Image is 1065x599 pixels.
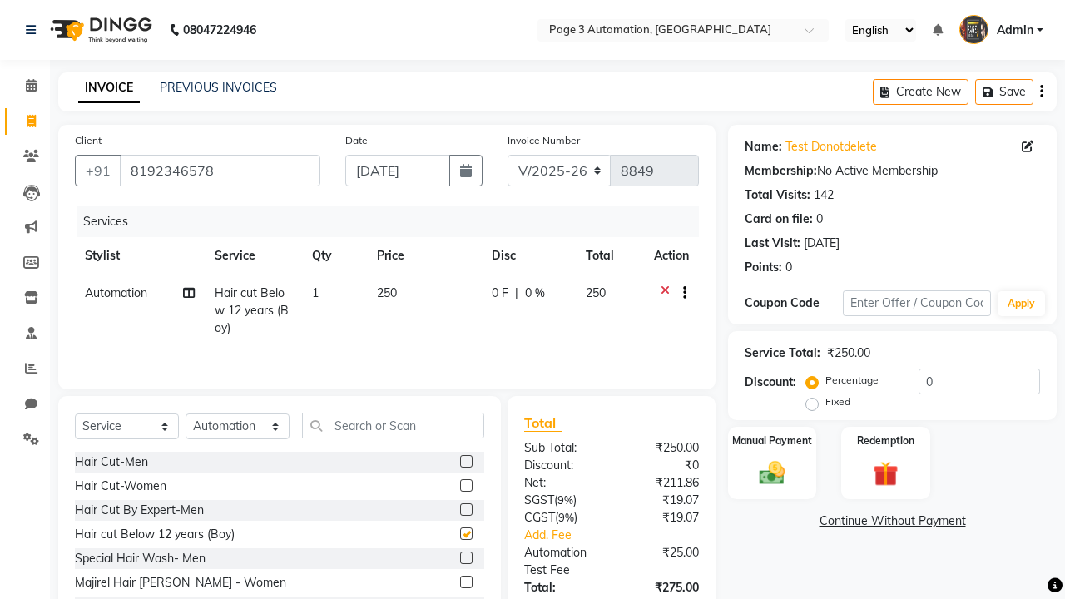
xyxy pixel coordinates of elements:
div: Name: [745,138,782,156]
a: PREVIOUS INVOICES [160,80,277,95]
div: ₹19.07 [612,509,711,527]
a: Add. Fee [512,527,711,544]
div: Hair cut Below 12 years (Boy) [75,526,235,543]
span: Automation [85,285,147,300]
div: Discount: [512,457,612,474]
span: | [515,285,518,302]
label: Percentage [825,373,879,388]
div: [DATE] [804,235,840,252]
label: Redemption [857,433,914,448]
img: _gift.svg [865,458,907,490]
a: Test Donotdelete [785,138,877,156]
div: ( ) [512,492,612,509]
div: Service Total: [745,344,820,362]
span: 9% [557,493,573,507]
span: 1 [312,285,319,300]
img: Admin [959,15,988,44]
div: ₹0 [612,457,711,474]
div: Coupon Code [745,295,843,312]
span: 250 [377,285,397,300]
div: Last Visit: [745,235,800,252]
div: Points: [745,259,782,276]
input: Search or Scan [302,413,484,438]
div: Card on file: [745,210,813,228]
label: Invoice Number [508,133,580,148]
button: +91 [75,155,121,186]
div: Hair Cut By Expert-Men [75,502,204,519]
label: Date [345,133,368,148]
div: 142 [814,186,834,204]
label: Manual Payment [732,433,812,448]
button: Create New [873,79,968,105]
th: Service [205,237,302,275]
div: Majirel Hair [PERSON_NAME] - Women [75,574,286,592]
b: 08047224946 [183,7,256,53]
div: Total: [512,579,612,597]
div: Hair Cut-Women [75,478,166,495]
div: 0 [816,210,823,228]
a: Continue Without Payment [731,512,1053,530]
div: 0 [785,259,792,276]
img: logo [42,7,156,53]
th: Action [644,237,699,275]
th: Price [367,237,482,275]
span: SGST [524,493,554,507]
button: Save [975,79,1033,105]
span: 250 [586,285,606,300]
input: Search by Name/Mobile/Email/Code [120,155,320,186]
div: Total Visits: [745,186,810,204]
div: ₹250.00 [827,344,870,362]
th: Disc [482,237,576,275]
span: 0 F [492,285,508,302]
div: ( ) [512,509,612,527]
div: ₹275.00 [612,579,711,597]
div: Automation Test Fee [512,544,612,579]
th: Total [576,237,644,275]
span: 9% [558,511,574,524]
a: INVOICE [78,73,140,103]
div: Services [77,206,711,237]
div: Special Hair Wash- Men [75,550,206,567]
span: Total [524,414,562,432]
div: Membership: [745,162,817,180]
th: Stylist [75,237,205,275]
span: 0 % [525,285,545,302]
div: ₹250.00 [612,439,711,457]
button: Apply [998,291,1045,316]
label: Fixed [825,394,850,409]
div: No Active Membership [745,162,1040,180]
div: ₹211.86 [612,474,711,492]
span: CGST [524,510,555,525]
img: _cash.svg [751,458,793,488]
input: Enter Offer / Coupon Code [843,290,991,316]
div: Sub Total: [512,439,612,457]
span: Admin [997,22,1033,39]
span: Hair cut Below 12 years (Boy) [215,285,289,335]
div: ₹25.00 [612,544,711,579]
div: ₹19.07 [612,492,711,509]
th: Qty [302,237,367,275]
div: Hair Cut-Men [75,453,148,471]
div: Net: [512,474,612,492]
label: Client [75,133,102,148]
div: Discount: [745,374,796,391]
